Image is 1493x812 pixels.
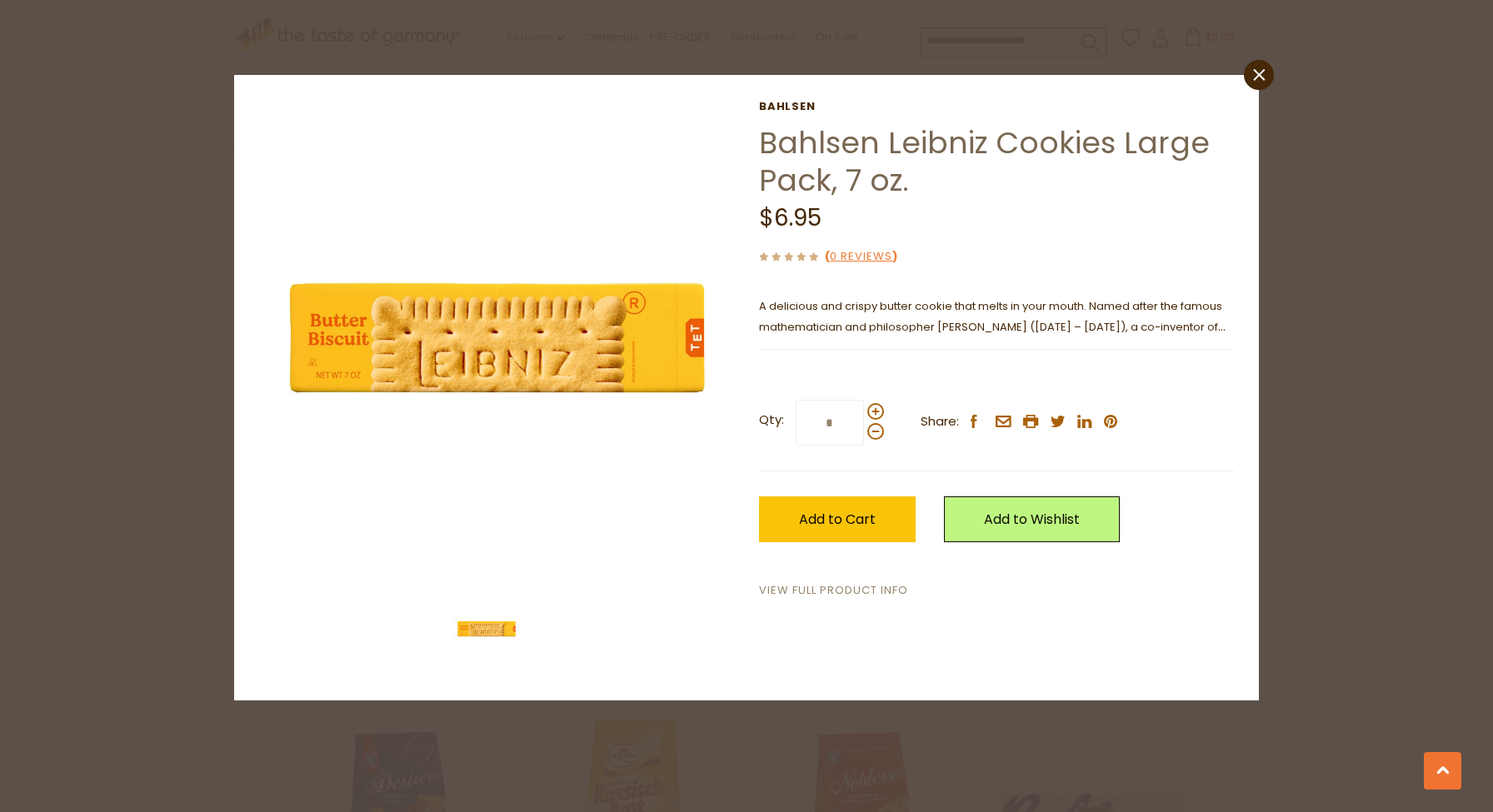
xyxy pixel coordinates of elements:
[921,411,959,432] span: Share:
[759,410,784,431] strong: Qty:
[759,496,916,542] button: Add to Cart
[796,400,864,446] input: Qty:
[759,202,821,234] span: $6.95
[830,248,892,266] a: 0 Reviews
[759,100,1234,113] a: Bahlsen
[759,298,1226,397] span: A delicious and crispy butter cookie that melts in your mouth. Named after the famous mathematici...
[825,248,897,264] span: ( )
[259,100,735,575] img: Bahlsen Leibniz Cookies Large Pack
[759,122,1210,202] a: Bahlsen Leibniz Cookies Large Pack, 7 oz.
[799,510,876,529] span: Add to Cart
[453,595,520,662] img: Bahlsen Leibniz Cookies Large Pack
[759,582,908,600] a: View Full Product Info
[944,496,1120,542] a: Add to Wishlist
